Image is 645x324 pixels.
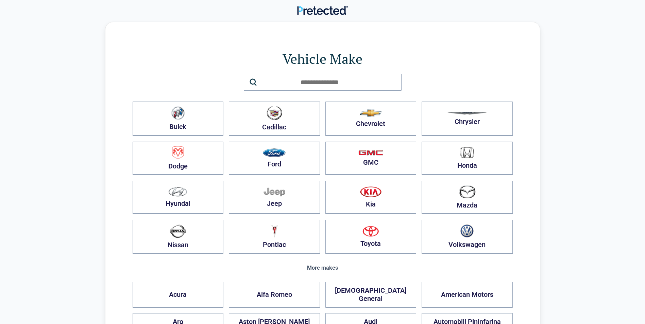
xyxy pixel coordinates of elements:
button: Jeep [229,181,320,214]
button: Ford [229,142,320,175]
div: More makes [133,265,513,271]
button: Mazda [422,181,513,214]
button: GMC [325,142,417,175]
button: Honda [422,142,513,175]
button: Hyundai [133,181,224,214]
h1: Vehicle Make [133,49,513,68]
button: Volkswagen [422,220,513,254]
button: Pontiac [229,220,320,254]
button: Buick [133,102,224,136]
button: Acura [133,282,224,308]
button: [DEMOGRAPHIC_DATA] General [325,282,417,308]
button: Chevrolet [325,102,417,136]
button: Nissan [133,220,224,254]
button: Cadillac [229,102,320,136]
button: Kia [325,181,417,214]
button: Dodge [133,142,224,175]
button: American Motors [422,282,513,308]
button: Toyota [325,220,417,254]
button: Chrysler [422,102,513,136]
button: Alfa Romeo [229,282,320,308]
